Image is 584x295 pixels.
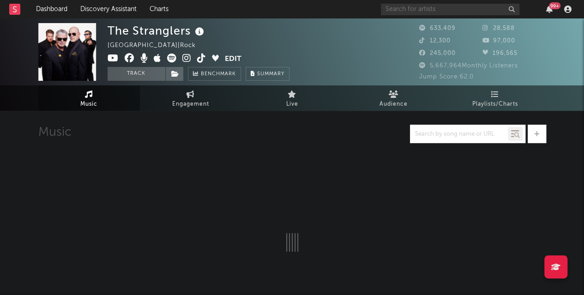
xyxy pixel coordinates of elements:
[472,99,518,110] span: Playlists/Charts
[445,85,546,111] a: Playlists/Charts
[286,99,298,110] span: Live
[549,2,560,9] div: 99 +
[419,38,451,44] span: 12,300
[201,69,236,80] span: Benchmark
[108,23,206,38] div: The Stranglers
[419,50,456,56] span: 245,000
[257,72,284,77] span: Summary
[108,67,165,81] button: Track
[140,85,241,111] a: Engagement
[172,99,209,110] span: Engagement
[482,38,515,44] span: 97,000
[108,40,206,51] div: [GEOGRAPHIC_DATA] | Rock
[482,50,518,56] span: 196,565
[482,25,515,31] span: 28,588
[419,25,456,31] span: 633,409
[241,85,343,111] a: Live
[381,4,519,15] input: Search for artists
[225,54,241,65] button: Edit
[410,131,508,138] input: Search by song name or URL
[343,85,445,111] a: Audience
[80,99,97,110] span: Music
[38,85,140,111] a: Music
[419,74,474,80] span: Jump Score: 62.0
[419,63,518,69] span: 5,667,964 Monthly Listeners
[188,67,241,81] a: Benchmark
[246,67,289,81] button: Summary
[546,6,553,13] button: 99+
[379,99,408,110] span: Audience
